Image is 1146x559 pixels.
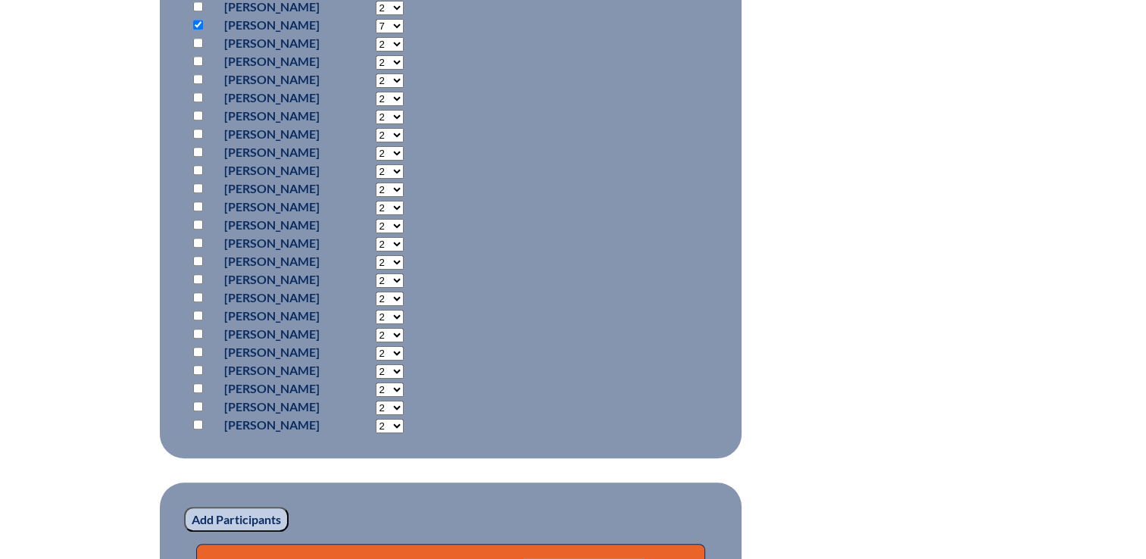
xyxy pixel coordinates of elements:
[224,143,320,161] p: [PERSON_NAME]
[224,307,320,325] p: [PERSON_NAME]
[224,161,320,180] p: [PERSON_NAME]
[224,34,320,52] p: [PERSON_NAME]
[224,198,320,216] p: [PERSON_NAME]
[224,52,320,70] p: [PERSON_NAME]
[224,70,320,89] p: [PERSON_NAME]
[224,289,320,307] p: [PERSON_NAME]
[224,270,320,289] p: [PERSON_NAME]
[224,416,320,434] p: [PERSON_NAME]
[224,252,320,270] p: [PERSON_NAME]
[224,343,320,361] p: [PERSON_NAME]
[224,398,320,416] p: [PERSON_NAME]
[184,507,289,532] input: Add Participants
[224,361,320,379] p: [PERSON_NAME]
[224,216,320,234] p: [PERSON_NAME]
[224,107,320,125] p: [PERSON_NAME]
[224,16,320,34] p: [PERSON_NAME]
[224,180,320,198] p: [PERSON_NAME]
[224,89,320,107] p: [PERSON_NAME]
[224,379,320,398] p: [PERSON_NAME]
[224,125,320,143] p: [PERSON_NAME]
[224,234,320,252] p: [PERSON_NAME]
[224,325,320,343] p: [PERSON_NAME]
